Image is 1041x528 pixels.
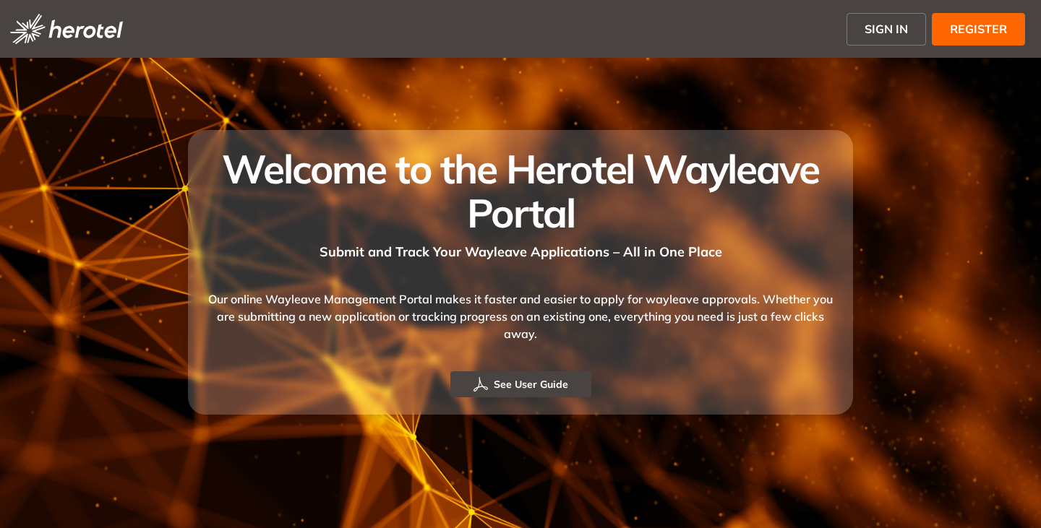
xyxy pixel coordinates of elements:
span: SIGN IN [865,20,908,38]
span: REGISTER [950,20,1007,38]
div: Our online Wayleave Management Portal makes it faster and easier to apply for wayleave approvals.... [205,261,836,371]
img: logo [10,14,123,44]
button: REGISTER [932,13,1025,46]
button: See User Guide [450,371,591,397]
span: Welcome to the Herotel Wayleave Portal [222,144,818,238]
button: SIGN IN [847,13,926,46]
div: Submit and Track Your Wayleave Applications – All in One Place [205,235,836,261]
span: See User Guide [494,376,568,392]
